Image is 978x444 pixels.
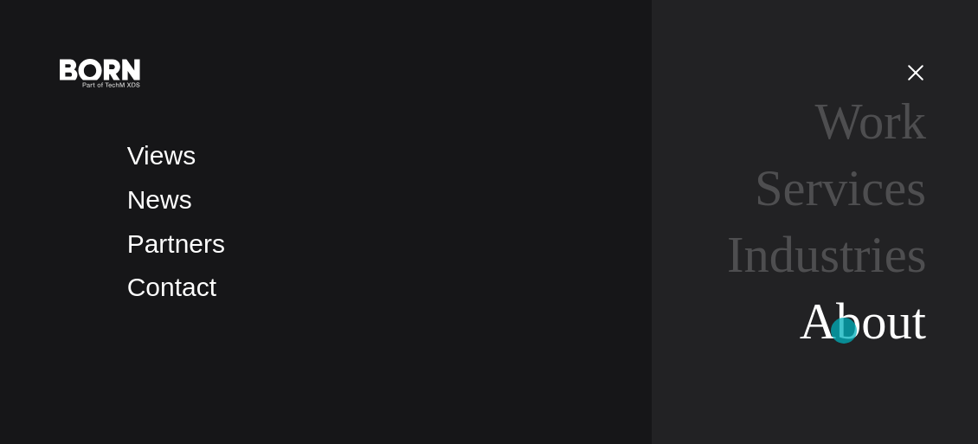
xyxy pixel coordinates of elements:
a: Contact [127,273,216,301]
button: Open [895,54,936,90]
a: Views [127,141,196,170]
a: Services [755,160,926,216]
a: Partners [127,229,225,258]
a: About [800,293,926,350]
a: Work [815,93,926,150]
a: News [127,185,192,214]
a: Industries [727,227,927,283]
